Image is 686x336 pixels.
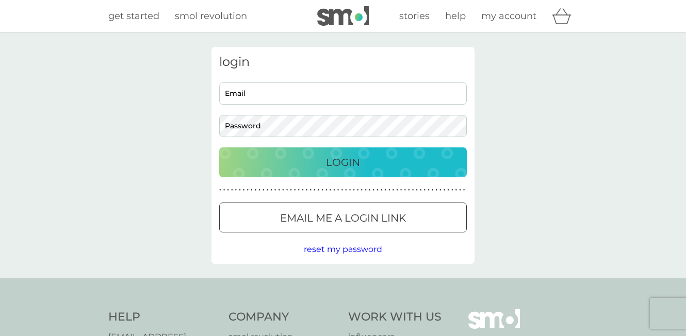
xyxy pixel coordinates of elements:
p: ● [239,188,241,193]
p: ● [349,188,351,193]
h4: Company [228,309,338,325]
p: ● [290,188,292,193]
p: ● [219,188,221,193]
p: ● [408,188,410,193]
h3: login [219,55,467,70]
p: ● [263,188,265,193]
p: ● [455,188,458,193]
p: Login [326,154,360,171]
p: ● [396,188,398,193]
p: ● [341,188,343,193]
p: ● [298,188,300,193]
p: ● [451,188,453,193]
p: ● [353,188,355,193]
p: ● [223,188,225,193]
button: Login [219,147,467,177]
p: ● [267,188,269,193]
p: ● [447,188,449,193]
p: ● [345,188,347,193]
a: smol revolution [175,9,247,24]
p: ● [361,188,363,193]
p: ● [388,188,390,193]
p: ● [309,188,312,193]
p: ● [278,188,280,193]
span: help [445,10,466,22]
p: Email me a login link [280,210,406,226]
span: smol revolution [175,10,247,22]
p: ● [444,188,446,193]
p: ● [381,188,383,193]
span: stories [399,10,430,22]
p: ● [325,188,328,193]
p: ● [424,188,426,193]
p: ● [227,188,229,193]
p: ● [420,188,422,193]
p: ● [255,188,257,193]
p: ● [372,188,374,193]
p: ● [393,188,395,193]
p: ● [314,188,316,193]
p: ● [286,188,288,193]
p: ● [333,188,335,193]
p: ● [365,188,367,193]
p: ● [439,188,442,193]
a: my account [481,9,536,24]
p: ● [404,188,406,193]
p: ● [337,188,339,193]
p: ● [258,188,260,193]
p: ● [357,188,359,193]
p: ● [435,188,437,193]
h4: Work With Us [348,309,442,325]
p: ● [251,188,253,193]
p: ● [459,188,461,193]
p: ● [463,188,465,193]
p: ● [416,188,418,193]
a: stories [399,9,430,24]
button: Email me a login link [219,203,467,232]
h4: Help [108,309,218,325]
p: ● [377,188,379,193]
p: ● [369,188,371,193]
a: help [445,9,466,24]
p: ● [274,188,276,193]
p: ● [412,188,414,193]
p: ● [432,188,434,193]
p: ● [294,188,296,193]
span: my account [481,10,536,22]
p: ● [400,188,402,193]
img: smol [317,6,369,26]
p: ● [321,188,323,193]
p: ● [231,188,233,193]
span: get started [108,10,159,22]
p: ● [302,188,304,193]
p: ● [318,188,320,193]
p: ● [384,188,386,193]
div: basket [552,6,578,26]
button: reset my password [304,243,382,256]
a: get started [108,9,159,24]
p: ● [235,188,237,193]
p: ● [306,188,308,193]
p: ● [247,188,249,193]
p: ● [282,188,284,193]
span: reset my password [304,244,382,254]
p: ● [243,188,245,193]
p: ● [270,188,272,193]
p: ● [428,188,430,193]
p: ● [330,188,332,193]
